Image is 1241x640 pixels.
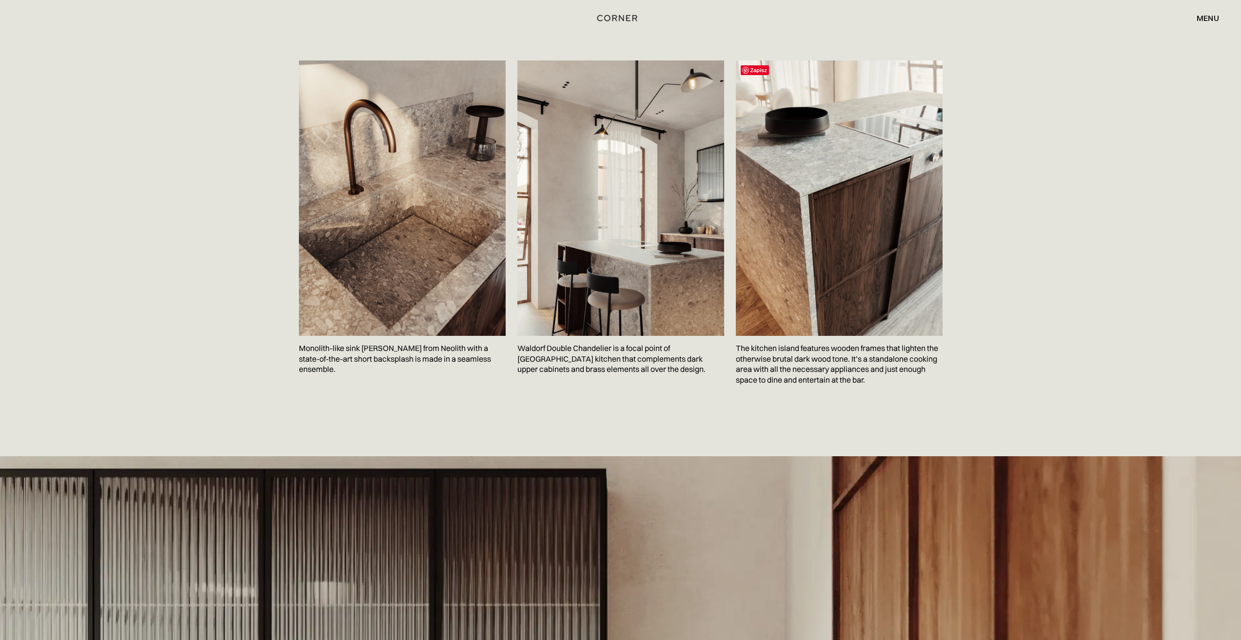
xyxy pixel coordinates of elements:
[1187,10,1219,26] div: menu
[572,12,669,24] a: home
[736,336,943,392] p: The kitchen island features wooden frames that lighten the otherwise brutal dark wood tone. It’s ...
[741,65,769,75] span: Zapisz
[299,336,506,382] p: Monolith-like sink [PERSON_NAME] from Neolith with a state-of-the-art short backsplash is made in...
[517,336,724,382] p: Waldorf Double Chandelier is a focal point of [GEOGRAPHIC_DATA] kitchen that complements dark upp...
[1197,14,1219,22] div: menu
